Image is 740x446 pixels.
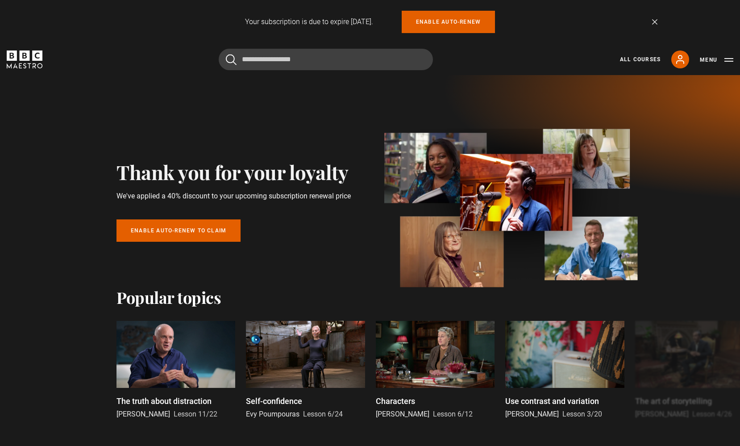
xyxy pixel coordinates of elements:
a: Enable auto-renew [402,11,495,33]
span: Lesson 3/20 [562,410,602,418]
p: We've applied a 40% discount to your upcoming subscription renewal price [116,191,352,202]
h2: Thank you for your loyalty [116,160,352,183]
span: [PERSON_NAME] [635,410,689,418]
svg: BBC Maestro [7,50,42,68]
a: Use contrast and variation [PERSON_NAME] Lesson 3/20 [505,321,624,420]
span: [PERSON_NAME] [505,410,559,418]
p: Your subscription is due to expire [DATE]. [245,17,373,27]
span: Lesson 6/24 [303,410,343,418]
a: Characters [PERSON_NAME] Lesson 6/12 [376,321,495,420]
span: Lesson 4/26 [692,410,732,418]
h2: Popular topics [116,288,221,307]
img: banner_image-1d4a58306c65641337db.webp [384,129,638,288]
a: The truth about distraction [PERSON_NAME] Lesson 11/22 [116,321,235,420]
a: Self-confidence Evy Poumpouras Lesson 6/24 [246,321,365,420]
a: Enable auto-renew to claim [116,219,241,242]
span: [PERSON_NAME] [116,410,170,418]
input: Search [219,49,433,70]
span: Lesson 6/12 [433,410,473,418]
p: The art of storytelling [635,395,712,407]
button: Toggle navigation [700,55,733,64]
span: Lesson 11/22 [174,410,217,418]
button: Submit the search query [226,54,237,65]
span: [PERSON_NAME] [376,410,429,418]
span: Evy Poumpouras [246,410,299,418]
p: Use contrast and variation [505,395,599,407]
p: Self-confidence [246,395,302,407]
p: The truth about distraction [116,395,212,407]
a: All Courses [620,55,661,63]
p: Characters [376,395,415,407]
